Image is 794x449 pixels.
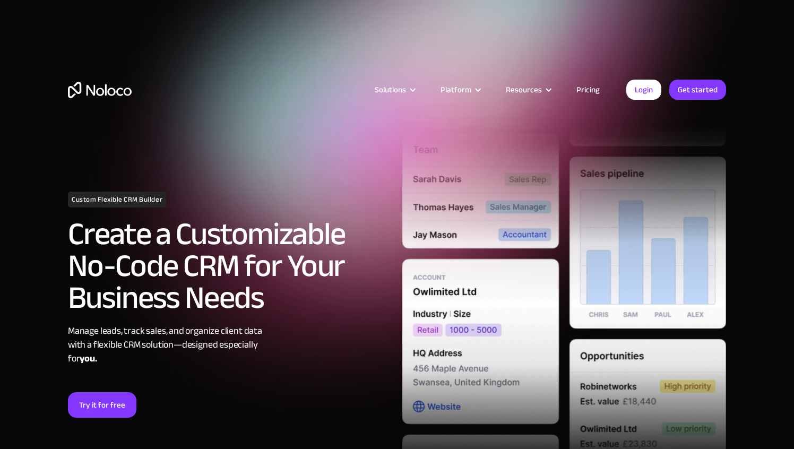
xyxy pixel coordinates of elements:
a: Pricing [563,83,613,97]
strong: you. [80,350,97,367]
h1: Custom Flexible CRM Builder [68,192,166,208]
a: Try it for free [68,392,136,418]
div: Manage leads, track sales, and organize client data with a flexible CRM solution—designed especia... [68,324,392,366]
h2: Create a Customizable No-Code CRM for Your Business Needs [68,218,392,314]
div: Solutions [361,83,427,97]
div: Solutions [375,83,406,97]
div: Resources [493,83,563,97]
a: Login [626,80,661,100]
div: Platform [441,83,471,97]
a: home [68,82,132,98]
div: Platform [427,83,493,97]
a: Get started [669,80,726,100]
div: Resources [506,83,542,97]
